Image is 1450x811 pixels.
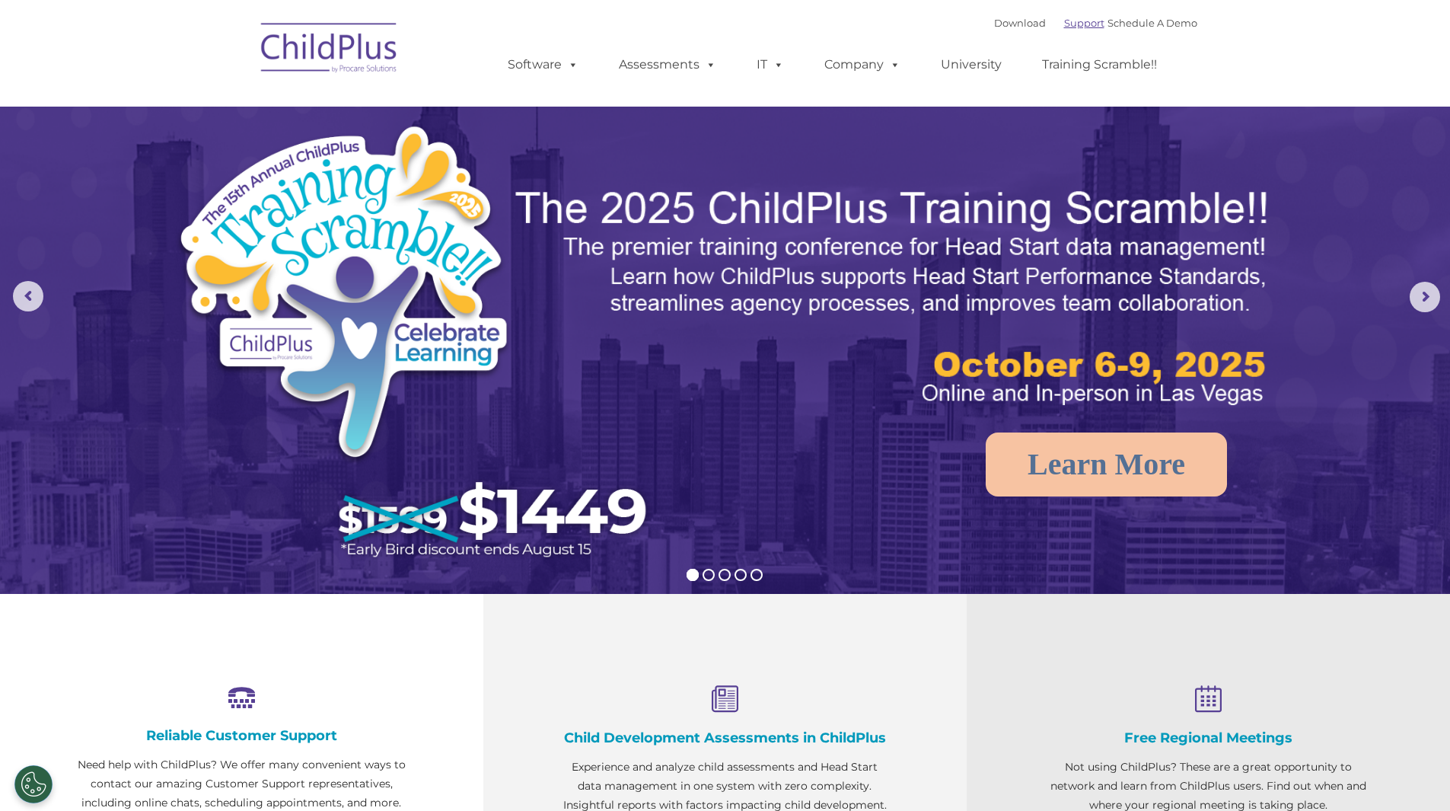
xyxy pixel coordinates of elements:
[741,49,799,80] a: IT
[926,49,1017,80] a: University
[994,17,1046,29] a: Download
[994,17,1197,29] font: |
[212,163,276,174] span: Phone number
[253,12,406,88] img: ChildPlus by Procare Solutions
[986,433,1227,496] a: Learn More
[1027,49,1172,80] a: Training Scramble!!
[492,49,594,80] a: Software
[1107,17,1197,29] a: Schedule A Demo
[212,101,258,112] span: Last name
[14,765,53,803] button: Cookies Settings
[559,730,891,746] h4: Child Development Assessments in ChildPlus
[604,49,731,80] a: Assessments
[1374,738,1450,811] iframe: Chat Widget
[1043,730,1374,746] h4: Free Regional Meetings
[1064,17,1104,29] a: Support
[809,49,916,80] a: Company
[76,727,407,744] h4: Reliable Customer Support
